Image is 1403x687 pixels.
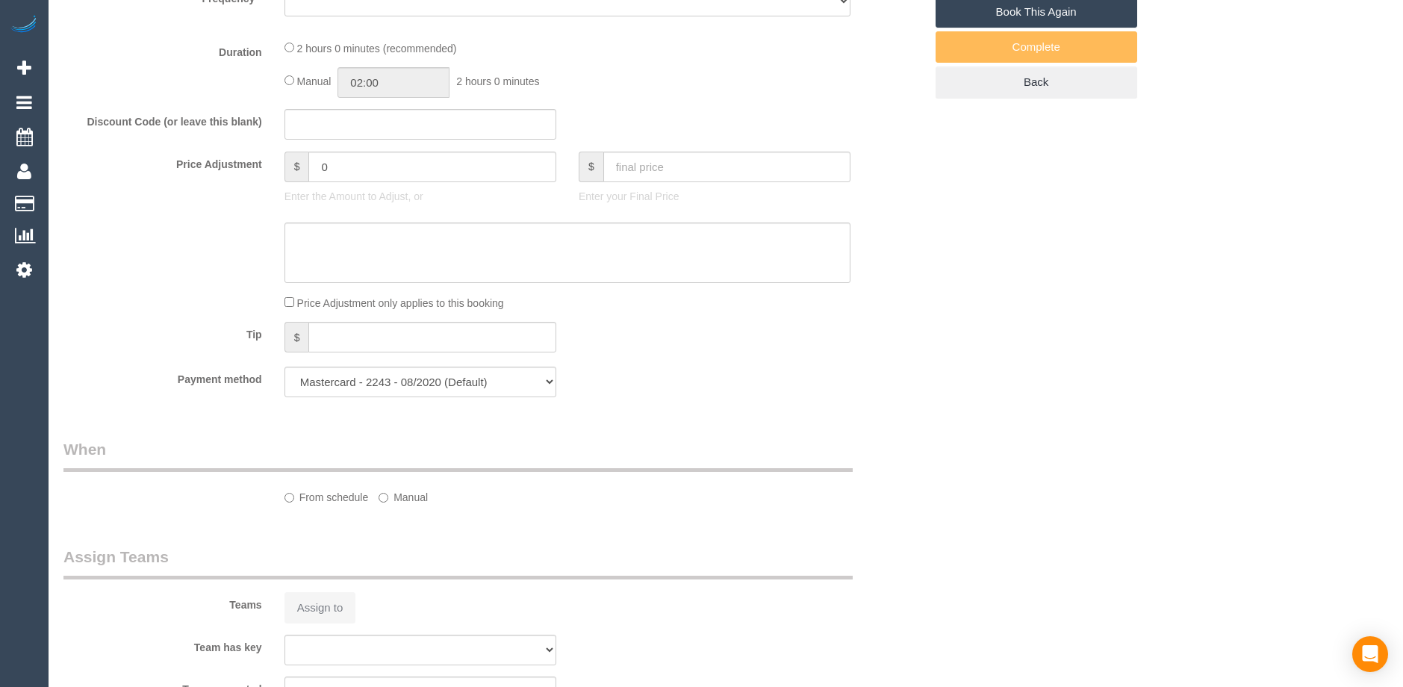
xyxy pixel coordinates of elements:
[936,66,1137,98] a: Back
[52,40,273,60] label: Duration
[284,189,556,204] p: Enter the Amount to Adjust, or
[379,493,388,503] input: Manual
[52,322,273,342] label: Tip
[9,15,39,36] img: Automaid Logo
[1352,636,1388,672] div: Open Intercom Messenger
[52,152,273,172] label: Price Adjustment
[297,75,332,87] span: Manual
[284,322,309,352] span: $
[52,635,273,655] label: Team has key
[579,189,850,204] p: Enter your Final Price
[603,152,850,182] input: final price
[284,493,294,503] input: From schedule
[297,43,457,55] span: 2 hours 0 minutes (recommended)
[63,546,853,579] legend: Assign Teams
[579,152,603,182] span: $
[52,592,273,612] label: Teams
[52,109,273,129] label: Discount Code (or leave this blank)
[63,438,853,472] legend: When
[379,485,428,505] label: Manual
[456,75,539,87] span: 2 hours 0 minutes
[52,367,273,387] label: Payment method
[284,152,309,182] span: $
[297,297,504,309] span: Price Adjustment only applies to this booking
[284,485,369,505] label: From schedule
